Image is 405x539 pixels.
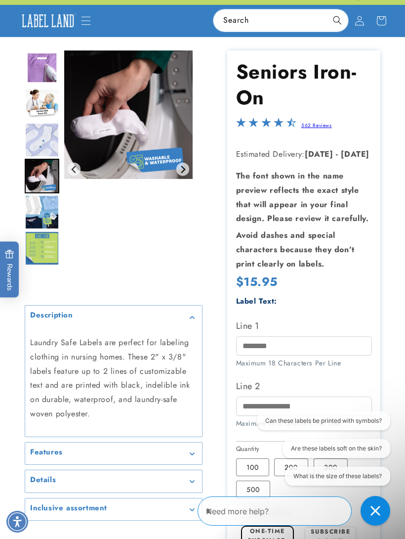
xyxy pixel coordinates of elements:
img: Nursing Home Iron-On - Label Land [25,159,59,193]
legend: Quantity [236,444,261,454]
p: Laundry Safe Labels are perfect for labeling clothing in nursing homes. These 2" x 3/8" labels fe... [30,336,197,421]
strong: Avoid dashes and special characters because they don’t print clearly on labels. [236,229,355,269]
summary: Menu [75,10,97,32]
button: Previous slide [68,163,81,176]
div: Go to slide 3 [25,123,59,157]
label: 500 [236,481,270,498]
div: Accessibility Menu [6,511,28,533]
p: Estimated Delivery: [236,147,372,162]
a: Label Land [15,8,81,34]
div: Go to slide 4 [25,159,59,193]
h2: Details [30,475,56,485]
img: Nurse with an elderly woman and an iron on label [25,89,59,119]
div: Go to slide 1 [25,50,59,85]
img: Label Land [19,12,78,30]
summary: Features [25,443,202,465]
div: Go to slide 2 [25,87,59,121]
span: $15.95 [236,273,278,290]
iframe: Gorgias live chat conversation starters [243,411,395,494]
iframe: Gorgias Floating Chat [198,493,395,529]
img: Nursing Home Iron-On - Label Land [25,123,59,157]
strong: [DATE] [341,148,369,160]
strong: - [336,148,338,160]
div: Go to slide 5 [25,195,59,229]
div: Maximum 18 Characters Per Line [236,358,372,368]
label: 100 [236,458,269,476]
h2: Features [30,448,63,457]
span: Rewards [5,250,14,291]
a: 562 Reviews - open in a new tab [301,122,332,129]
div: Go to slide 6 [25,231,59,266]
img: Nursing Home Iron-On - Label Land [25,195,59,229]
div: Maximum 18 Characters Per Line [236,418,372,429]
label: Line 2 [236,378,372,394]
img: Nursing Home Iron-On - Label Land [25,231,59,266]
button: Search [326,9,348,31]
span: 4.4-star overall rating [236,120,296,132]
img: Iron on name label being ironed to shirt [25,52,59,83]
label: Label Text: [236,296,278,307]
label: Line 1 [236,318,372,334]
button: Next slide [176,163,190,176]
summary: Inclusive assortment [25,498,202,521]
h2: Description [30,311,73,320]
media-gallery: Gallery Viewer [25,50,202,521]
summary: Description [25,306,202,328]
summary: Details [25,470,202,493]
h1: Seniors Iron-On [236,59,372,110]
strong: [DATE] [305,148,333,160]
strong: The font shown in the name preview reflects the exact style that will appear in your final design... [236,170,369,224]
